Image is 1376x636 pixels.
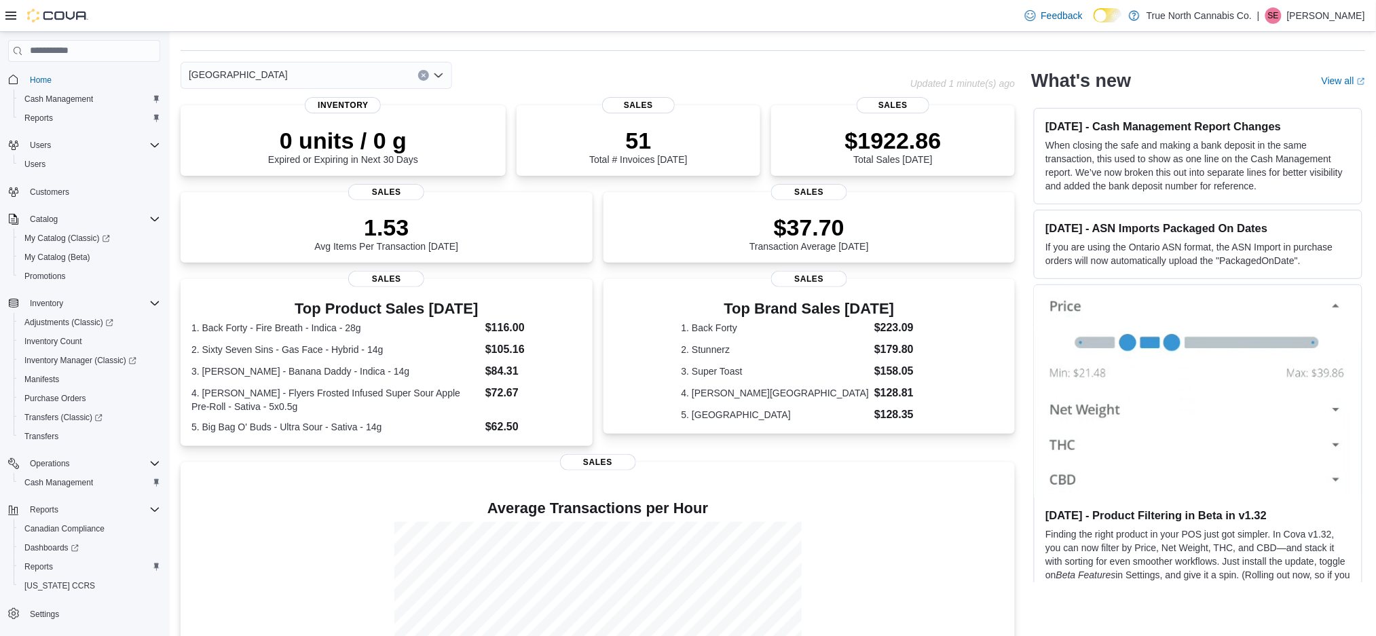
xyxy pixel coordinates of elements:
[24,374,59,385] span: Manifests
[348,184,424,200] span: Sales
[19,156,160,172] span: Users
[19,371,64,388] a: Manifests
[589,127,687,154] p: 51
[19,521,160,537] span: Canadian Compliance
[682,364,869,378] dt: 3. Super Toast
[30,609,59,620] span: Settings
[14,351,166,370] a: Inventory Manager (Classic)
[24,211,63,227] button: Catalog
[14,557,166,576] button: Reports
[1257,7,1260,24] p: |
[1322,75,1365,86] a: View allExternal link
[485,385,582,401] dd: $72.67
[14,473,166,492] button: Cash Management
[19,230,115,246] a: My Catalog (Classic)
[485,341,582,358] dd: $105.16
[14,389,166,408] button: Purchase Orders
[24,393,86,404] span: Purchase Orders
[1045,508,1351,522] h3: [DATE] - Product Filtering in Beta in v1.32
[24,606,64,622] a: Settings
[19,521,110,537] a: Canadian Compliance
[14,538,166,557] a: Dashboards
[1287,7,1365,24] p: [PERSON_NAME]
[14,427,166,446] button: Transfers
[19,110,58,126] a: Reports
[1041,9,1083,22] span: Feedback
[191,386,480,413] dt: 4. [PERSON_NAME] - Flyers Frosted Infused Super Sour Apple Pre-Roll - Sativa - 5x0.5g
[19,559,160,575] span: Reports
[19,110,160,126] span: Reports
[874,407,937,423] dd: $128.35
[268,127,418,154] p: 0 units / 0 g
[19,474,160,491] span: Cash Management
[19,249,96,265] a: My Catalog (Beta)
[19,333,88,350] a: Inventory Count
[14,229,166,248] a: My Catalog (Classic)
[305,97,381,113] span: Inventory
[485,320,582,336] dd: $116.00
[19,91,160,107] span: Cash Management
[14,332,166,351] button: Inventory Count
[1045,527,1351,595] p: Finding the right product in your POS just got simpler. In Cova v1.32, you can now filter by Pric...
[14,313,166,332] a: Adjustments (Classic)
[1045,138,1351,193] p: When closing the safe and making a bank deposit in the same transaction, this used to show as one...
[19,352,160,369] span: Inventory Manager (Classic)
[191,301,582,317] h3: Top Product Sales [DATE]
[418,70,429,81] button: Clear input
[19,371,160,388] span: Manifests
[191,364,480,378] dt: 3. [PERSON_NAME] - Banana Daddy - Indica - 14g
[3,294,166,313] button: Inventory
[3,136,166,155] button: Users
[191,420,480,434] dt: 5. Big Bag O' Buds - Ultra Sour - Sativa - 14g
[485,363,582,379] dd: $84.31
[24,605,160,622] span: Settings
[1056,569,1116,580] em: Beta Features
[30,75,52,86] span: Home
[19,559,58,575] a: Reports
[749,214,869,241] p: $37.70
[682,408,869,422] dt: 5. [GEOGRAPHIC_DATA]
[3,70,166,90] button: Home
[19,91,98,107] a: Cash Management
[19,409,108,426] a: Transfers (Classic)
[24,455,160,472] span: Operations
[485,419,582,435] dd: $62.50
[589,127,687,165] div: Total # Invoices [DATE]
[14,519,166,538] button: Canadian Compliance
[874,341,937,358] dd: $179.80
[19,578,160,594] span: Washington CCRS
[682,343,869,356] dt: 2. Stunnerz
[19,314,160,331] span: Adjustments (Classic)
[14,155,166,174] button: Users
[3,454,166,473] button: Operations
[845,127,942,154] p: $1922.86
[24,211,160,227] span: Catalog
[30,458,70,469] span: Operations
[314,214,458,252] div: Avg Items Per Transaction [DATE]
[874,363,937,379] dd: $158.05
[19,409,160,426] span: Transfers (Classic)
[19,390,160,407] span: Purchase Orders
[30,504,58,515] span: Reports
[771,184,847,200] span: Sales
[19,390,92,407] a: Purchase Orders
[24,502,64,518] button: Reports
[27,9,88,22] img: Cova
[24,431,58,442] span: Transfers
[19,268,160,284] span: Promotions
[1020,2,1088,29] a: Feedback
[268,127,418,165] div: Expired or Expiring in Next 30 Days
[910,78,1015,89] p: Updated 1 minute(s) ago
[1094,8,1122,22] input: Dark Mode
[433,70,444,81] button: Open list of options
[348,271,424,287] span: Sales
[14,408,166,427] a: Transfers (Classic)
[191,500,1004,517] h4: Average Transactions per Hour
[19,428,160,445] span: Transfers
[30,214,58,225] span: Catalog
[3,210,166,229] button: Catalog
[682,321,869,335] dt: 1. Back Forty
[24,94,93,105] span: Cash Management
[682,386,869,400] dt: 4. [PERSON_NAME][GEOGRAPHIC_DATA]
